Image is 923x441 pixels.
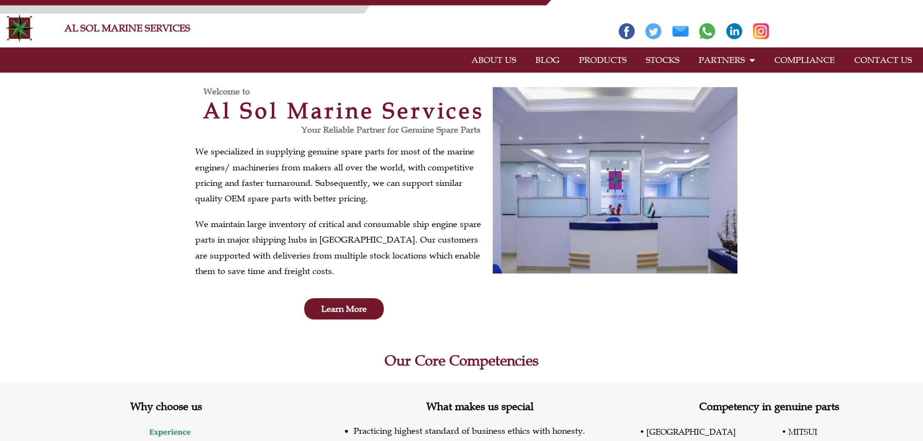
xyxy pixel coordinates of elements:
a: STOCKS [636,49,689,71]
img: Alsolmarine-logo [5,14,34,43]
span: Learn More [321,304,367,313]
h2: Our Core Competencies [190,353,733,368]
h2: What makes us special [332,401,627,412]
li: Practicing highest standard of business ethics with honesty. [354,424,627,438]
a: Learn More [304,298,384,319]
p: We maintain large inventory of critical and consumable ship engine spare parts in major shipping ... [195,216,488,279]
a: PRODUCTS [569,49,636,71]
h2: Al Sol Marine Services [195,100,493,122]
a: CONTACT US [845,49,922,71]
a: BLOG [526,49,569,71]
a: COMPLIANCE [765,49,845,71]
h2: Competency in genuine parts [627,401,911,412]
p: We specialized in supplying genuine spare parts for most of the marine engines/ machineries from ... [195,144,488,207]
a: AL SOL MARINE SERVICES [64,22,190,34]
a: PARTNERS [689,49,765,71]
a: ABOUT US [462,49,526,71]
h3: Your Reliable Partner for Genuine Spare Parts [195,125,481,134]
h3: Welcome to [203,87,493,96]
